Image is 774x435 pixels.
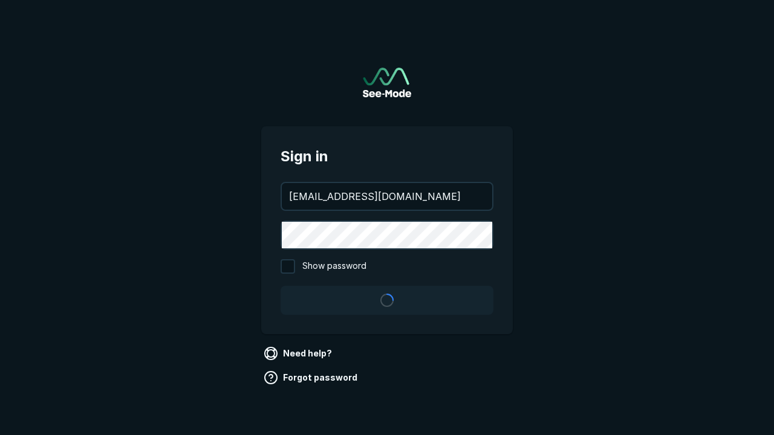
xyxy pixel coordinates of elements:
img: See-Mode Logo [363,68,411,97]
a: Forgot password [261,368,362,387]
a: Need help? [261,344,337,363]
span: Show password [302,259,366,274]
span: Sign in [281,146,493,167]
a: Go to sign in [363,68,411,97]
input: your@email.com [282,183,492,210]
